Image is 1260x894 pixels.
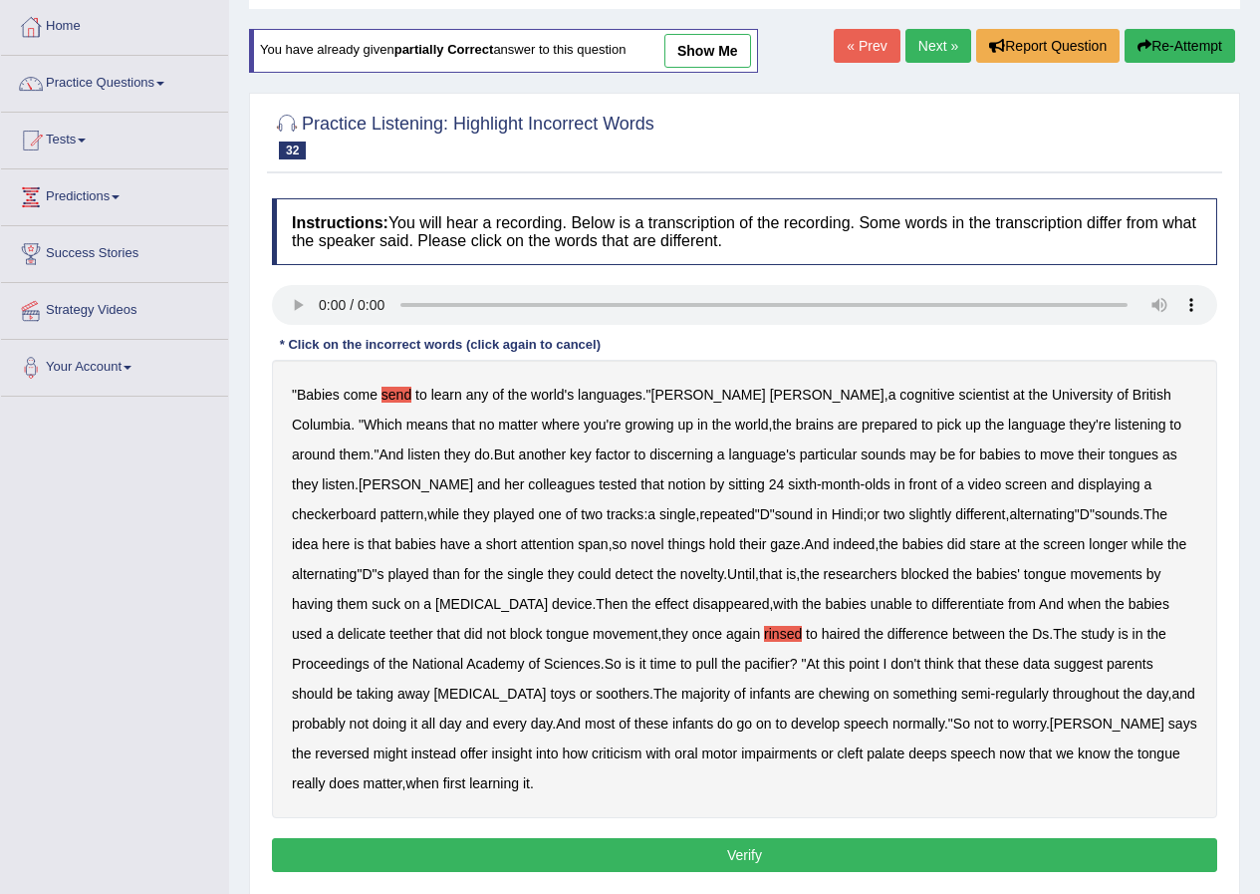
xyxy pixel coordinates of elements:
[381,387,411,403] b: send
[477,476,500,492] b: and
[1,283,228,333] a: Strategy Videos
[995,686,1049,702] b: regularly
[899,387,954,403] b: cognitive
[824,656,846,672] b: this
[681,686,730,702] b: majority
[1169,417,1181,433] b: to
[1117,387,1129,403] b: of
[337,686,353,702] b: be
[326,626,334,642] b: a
[1,169,228,219] a: Predictions
[272,360,1217,818] div: " ." , . " , ." . . - - , : , " " ; , " " . , . , " " . , , . , , . . ? " . - , . ." . , .
[292,596,333,612] b: having
[786,566,796,582] b: is
[1133,626,1143,642] b: in
[955,506,1005,522] b: different
[936,417,961,433] b: pick
[1146,626,1165,642] b: the
[734,686,746,702] b: of
[444,447,470,462] b: they
[749,686,790,702] b: infants
[894,476,905,492] b: in
[1167,536,1186,552] b: the
[292,566,357,582] b: alternating
[357,686,393,702] b: taking
[452,417,475,433] b: that
[1039,596,1064,612] b: And
[435,596,548,612] b: [MEDICAL_DATA]
[531,387,574,403] b: world's
[427,506,459,522] b: while
[788,476,817,492] b: sixth
[421,716,435,732] b: all
[909,476,937,492] b: front
[900,566,948,582] b: blocked
[865,626,883,642] b: the
[905,29,971,63] a: Next »
[824,566,897,582] b: researchers
[806,656,819,672] b: At
[519,447,566,462] b: another
[657,566,676,582] b: the
[1051,476,1074,492] b: and
[1013,387,1025,403] b: at
[940,447,956,462] b: be
[871,596,912,612] b: unable
[712,417,731,433] b: the
[931,596,1004,612] b: differentiate
[959,387,1010,403] b: scientist
[664,34,751,68] a: show me
[292,686,333,702] b: should
[354,536,364,552] b: is
[728,476,765,492] b: sitting
[364,417,402,433] b: Which
[613,536,628,552] b: so
[726,626,760,642] b: again
[709,536,735,552] b: hold
[655,596,689,612] b: effect
[389,626,433,642] b: teether
[581,506,603,522] b: two
[484,566,503,582] b: the
[1124,686,1142,702] b: the
[544,656,601,672] b: Sciences
[952,626,1005,642] b: between
[769,476,785,492] b: 24
[772,417,791,433] b: the
[292,626,322,642] b: used
[822,476,861,492] b: month
[902,536,943,552] b: babies
[433,566,460,582] b: than
[1107,656,1153,672] b: parents
[570,447,592,462] b: key
[739,536,766,552] b: their
[631,596,650,612] b: the
[892,686,957,702] b: something
[1115,417,1165,433] b: listening
[578,387,642,403] b: languages
[372,596,400,612] b: suck
[1,113,228,162] a: Tests
[634,447,646,462] b: to
[584,417,622,433] b: you're
[292,417,351,433] b: Columbia
[667,476,705,492] b: notion
[888,387,896,403] b: a
[607,506,643,522] b: tracks
[833,536,875,552] b: indeed
[805,536,830,552] b: And
[292,716,346,732] b: probably
[759,566,782,582] b: that
[395,536,436,552] b: babies
[773,596,798,612] b: with
[1024,447,1036,462] b: to
[1068,596,1101,612] b: when
[647,506,655,522] b: a
[795,686,815,702] b: are
[659,506,696,522] b: single
[599,476,636,492] b: tested
[1009,626,1028,642] b: the
[528,476,595,492] b: colleagues
[979,447,1020,462] b: babies
[272,838,1217,872] button: Verify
